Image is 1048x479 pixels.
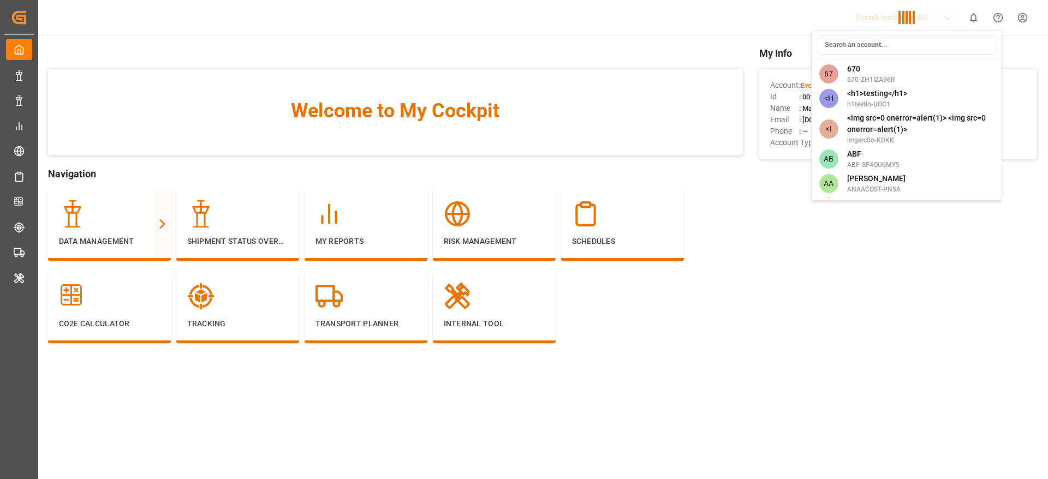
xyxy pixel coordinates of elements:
[187,236,288,247] p: Shipment Status Overview
[799,104,836,112] span: : Madhu T V
[770,80,799,91] span: Account
[59,236,160,247] p: Data Management
[770,91,799,103] span: Id
[444,236,545,247] p: Risk Management
[770,103,799,114] span: Name
[799,127,808,135] span: : —
[759,46,1037,61] span: My Info
[444,318,545,330] p: Internal Tool
[770,125,799,137] span: Phone
[801,81,866,89] span: Evonik Industries AG
[315,318,416,330] p: Transport Planner
[572,236,673,247] p: Schedules
[799,93,871,101] span: : 0011t000013eqN2AAI
[961,5,986,30] button: show 0 new notifications
[770,114,799,125] span: Email
[70,96,721,125] span: Welcome to My Cockpit
[770,137,817,148] span: Account Type
[59,318,160,330] p: CO2e Calculator
[986,5,1010,30] button: Help Center
[799,81,866,89] span: :
[48,166,743,181] span: Navigation
[315,236,416,247] p: My Reports
[799,116,970,124] span: : [DOMAIN_NAME][EMAIL_ADDRESS][DOMAIN_NAME]
[818,35,996,55] input: Search an account...
[187,318,288,330] p: Tracking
